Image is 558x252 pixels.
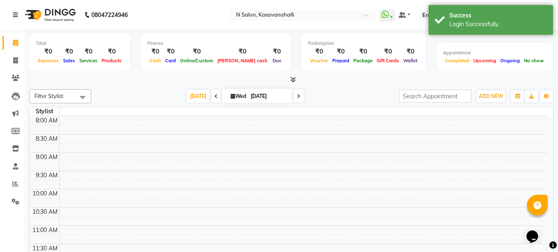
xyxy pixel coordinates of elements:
[21,3,78,27] img: logo
[31,226,59,235] div: 11:00 AM
[215,47,270,56] div: ₹0
[91,3,128,27] b: 08047224946
[375,58,401,64] span: Gift Cards
[401,47,419,56] div: ₹0
[523,219,550,244] iframe: chat widget
[29,107,59,116] div: Stylist
[77,47,100,56] div: ₹0
[36,40,124,47] div: Total
[61,58,77,64] span: Sales
[443,58,471,64] span: Completed
[498,58,522,64] span: Ongoing
[399,90,472,103] input: Search Appointment
[178,58,215,64] span: Online/Custom
[308,47,330,56] div: ₹0
[248,90,290,103] input: 2025-09-03
[443,49,546,56] div: Appointment
[449,20,547,29] div: Login Successfully.
[187,90,210,103] span: [DATE]
[31,189,59,198] div: 10:00 AM
[471,58,498,64] span: Upcoming
[178,47,215,56] div: ₹0
[36,47,61,56] div: ₹0
[215,58,270,64] span: [PERSON_NAME] cash
[270,47,284,56] div: ₹0
[375,47,401,56] div: ₹0
[163,47,178,56] div: ₹0
[147,40,284,47] div: Finance
[147,58,163,64] span: Cash
[330,58,351,64] span: Prepaid
[351,58,375,64] span: Package
[100,47,124,56] div: ₹0
[61,47,77,56] div: ₹0
[308,40,419,47] div: Redemption
[401,58,419,64] span: Wallet
[449,11,547,20] div: Success
[100,58,124,64] span: Products
[308,58,330,64] span: Voucher
[34,93,63,99] span: Filter Stylist
[477,91,505,102] button: ADD NEW
[229,93,248,99] span: Wed
[34,171,59,180] div: 9:30 AM
[479,93,503,99] span: ADD NEW
[34,116,59,125] div: 8:00 AM
[36,58,61,64] span: Expenses
[163,58,178,64] span: Card
[270,58,283,64] span: Due
[34,135,59,143] div: 8:30 AM
[522,58,546,64] span: No show
[147,47,163,56] div: ₹0
[330,47,351,56] div: ₹0
[351,47,375,56] div: ₹0
[77,58,100,64] span: Services
[31,208,59,216] div: 10:30 AM
[34,153,59,161] div: 9:00 AM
